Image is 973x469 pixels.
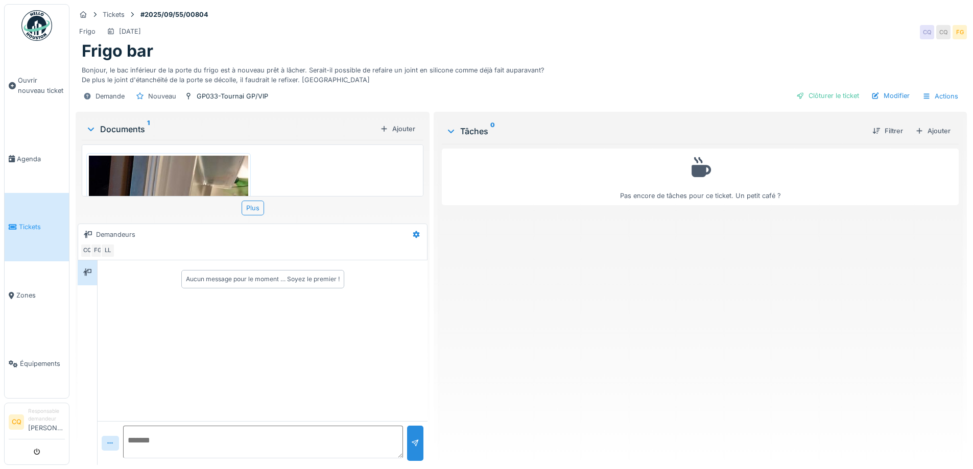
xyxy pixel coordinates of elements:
[792,89,863,103] div: Clôturer le ticket
[911,124,955,138] div: Ajouter
[5,125,69,193] a: Agenda
[953,25,967,39] div: FG
[136,10,212,19] strong: #2025/09/55/00804
[376,122,419,136] div: Ajouter
[920,25,934,39] div: CQ
[918,89,963,104] div: Actions
[28,407,65,437] li: [PERSON_NAME]
[17,154,65,164] span: Agenda
[86,123,376,135] div: Documents
[82,61,961,85] div: Bonjour, le bac inférieur de la porte du frigo est à nouveau prêt à lâcher. Serait-il possible de...
[490,125,495,137] sup: 0
[9,414,24,430] li: CQ
[119,27,141,36] div: [DATE]
[242,201,264,215] div: Plus
[5,330,69,398] a: Équipements
[16,290,65,300] span: Zones
[20,359,65,368] span: Équipements
[18,76,65,95] span: Ouvrir nouveau ticket
[147,123,150,135] sup: 1
[448,153,952,201] div: Pas encore de tâches pour ce ticket. Un petit café ?
[103,10,125,19] div: Tickets
[868,124,907,138] div: Filtrer
[89,156,248,367] img: 33edcj5e3flnmazk70zlcsfqhwie
[80,243,94,258] div: CQ
[9,407,65,439] a: CQ Responsable demandeur[PERSON_NAME]
[5,46,69,125] a: Ouvrir nouveau ticket
[28,407,65,423] div: Responsable demandeur
[148,91,176,101] div: Nouveau
[79,27,96,36] div: Frigo
[186,275,340,284] div: Aucun message pour le moment … Soyez le premier !
[101,243,115,258] div: LL
[5,193,69,261] a: Tickets
[90,243,105,258] div: FG
[96,230,135,239] div: Demandeurs
[82,41,153,61] h1: Frigo bar
[21,10,52,41] img: Badge_color-CXgf-gQk.svg
[19,222,65,232] span: Tickets
[446,125,864,137] div: Tâches
[197,91,268,101] div: GP033-Tournai GP/VIP
[867,89,914,103] div: Modifier
[96,91,125,101] div: Demande
[936,25,951,39] div: CQ
[5,261,69,330] a: Zones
